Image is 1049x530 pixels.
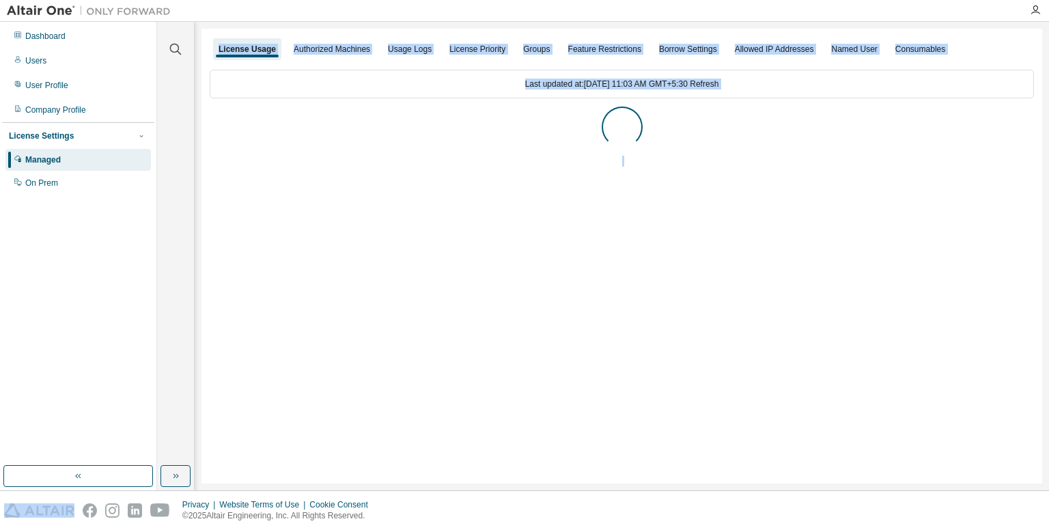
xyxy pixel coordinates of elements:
[523,44,550,55] div: Groups
[182,499,219,510] div: Privacy
[25,55,46,66] div: Users
[219,44,276,55] div: License Usage
[83,503,97,518] img: facebook.svg
[568,44,641,55] div: Feature Restrictions
[9,130,74,141] div: License Settings
[294,44,370,55] div: Authorized Machines
[7,4,178,18] img: Altair One
[25,31,66,42] div: Dashboard
[219,499,309,510] div: Website Terms of Use
[150,503,170,518] img: youtube.svg
[182,510,376,522] p: © 2025 Altair Engineering, Inc. All Rights Reserved.
[895,44,945,55] div: Consumables
[309,499,376,510] div: Cookie Consent
[831,44,877,55] div: Named User
[4,503,74,518] img: altair_logo.svg
[25,80,68,91] div: User Profile
[25,154,61,165] div: Managed
[690,79,718,89] a: Refresh
[659,44,717,55] div: Borrow Settings
[128,503,142,518] img: linkedin.svg
[388,44,432,55] div: Usage Logs
[449,44,505,55] div: License Priority
[735,44,814,55] div: Allowed IP Addresses
[105,503,120,518] img: instagram.svg
[25,178,58,189] div: On Prem
[210,70,1034,98] div: Last updated at: [DATE] 11:03 AM GMT+5:30
[25,104,86,115] div: Company Profile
